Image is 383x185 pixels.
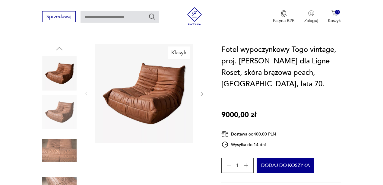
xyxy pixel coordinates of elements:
[42,56,77,91] img: Zdjęcie produktu Fotel wypoczynkowy Togo vintage, proj. M. Ducaroy dla Ligne Roset, skóra brązowa...
[42,11,76,22] button: Sprzedawaj
[328,10,341,24] button: 0Koszyk
[273,18,295,24] p: Patyna B2B
[168,46,190,59] div: Klasyk
[331,10,337,16] img: Ikona koszyka
[42,15,76,19] a: Sprzedawaj
[221,109,256,121] p: 9000,00 zł
[304,18,318,24] p: Zaloguj
[221,130,276,138] div: Dostawa od 400,00 PLN
[95,44,193,143] img: Zdjęcie produktu Fotel wypoczynkowy Togo vintage, proj. M. Ducaroy dla Ligne Roset, skóra brązowa...
[221,141,276,148] div: Wysyłka do 14 dni
[42,133,77,167] img: Zdjęcie produktu Fotel wypoczynkowy Togo vintage, proj. M. Ducaroy dla Ligne Roset, skóra brązowa...
[281,10,287,17] img: Ikona medalu
[221,44,341,90] h1: Fotel wypoczynkowy Togo vintage, proj. [PERSON_NAME] dla Ligne Roset, skóra brązowa peach, [GEOGR...
[148,13,156,20] button: Szukaj
[273,10,295,24] button: Patyna B2B
[328,18,341,24] p: Koszyk
[304,10,318,24] button: Zaloguj
[308,10,314,16] img: Ikonka użytkownika
[257,158,314,173] button: Dodaj do koszyka
[236,164,239,167] span: 1
[273,10,295,24] a: Ikona medaluPatyna B2B
[221,130,229,138] img: Ikona dostawy
[185,7,204,25] img: Patyna - sklep z meblami i dekoracjami vintage
[42,95,77,129] img: Zdjęcie produktu Fotel wypoczynkowy Togo vintage, proj. M. Ducaroy dla Ligne Roset, skóra brązowa...
[335,10,340,15] div: 0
